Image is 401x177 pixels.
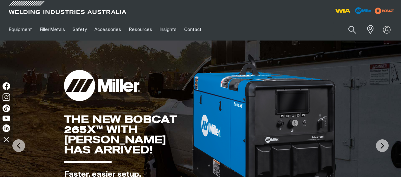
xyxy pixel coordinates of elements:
[1,134,12,145] img: hide socials
[5,19,36,41] a: Equipment
[3,116,10,121] img: YouTube
[69,19,91,41] a: Safety
[333,22,363,37] input: Product name or item number...
[341,22,363,37] button: Search products
[180,19,205,41] a: Contact
[3,82,10,90] img: Facebook
[3,93,10,101] img: Instagram
[373,6,396,16] img: miller
[3,104,10,112] img: TikTok
[5,19,298,41] nav: Main
[36,19,68,41] a: Filler Metals
[3,124,10,132] img: LinkedIn
[64,114,191,155] div: THE NEW BOBCAT 265X™ WITH [PERSON_NAME] HAS ARRIVED!
[376,139,389,152] img: NextArrow
[12,139,25,152] img: PrevArrow
[91,19,125,41] a: Accessories
[156,19,180,41] a: Insights
[125,19,156,41] a: Resources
